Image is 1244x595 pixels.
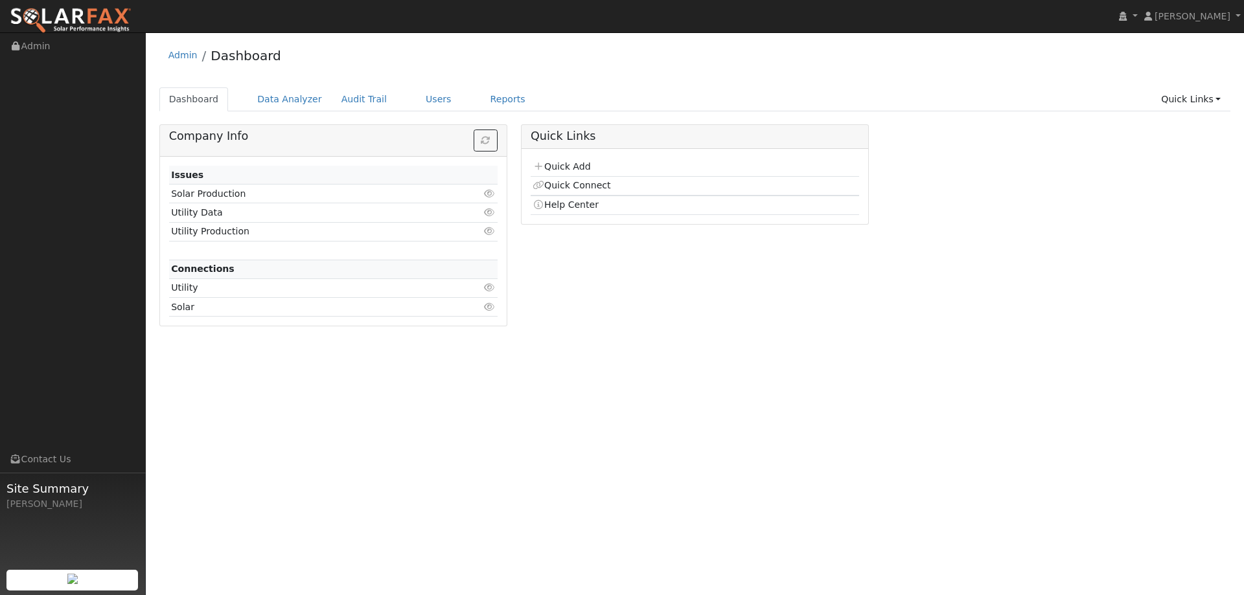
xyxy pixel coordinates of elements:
a: Admin [168,50,198,60]
h5: Quick Links [531,129,859,143]
a: Dashboard [211,48,281,63]
a: Dashboard [159,87,229,111]
span: Site Summary [6,480,139,497]
a: Users [416,87,461,111]
td: Solar Production [169,185,444,203]
strong: Connections [171,264,235,274]
span: [PERSON_NAME] [1155,11,1230,21]
td: Solar [169,298,444,317]
a: Help Center [533,199,599,210]
a: Reports [481,87,535,111]
td: Utility Data [169,203,444,222]
a: Audit Trail [332,87,397,111]
a: Quick Add [533,161,590,172]
td: Utility [169,278,444,297]
td: Utility Production [169,222,444,241]
a: Quick Links [1151,87,1230,111]
strong: Issues [171,170,203,180]
i: Click to view [484,283,496,292]
img: SolarFax [10,7,132,34]
i: Click to view [484,302,496,311]
a: Quick Connect [533,180,610,190]
h5: Company Info [169,129,498,143]
i: Click to view [484,189,496,198]
div: [PERSON_NAME] [6,497,139,511]
i: Click to view [484,227,496,236]
a: Data Analyzer [248,87,332,111]
i: Click to view [484,208,496,217]
img: retrieve [67,574,78,584]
